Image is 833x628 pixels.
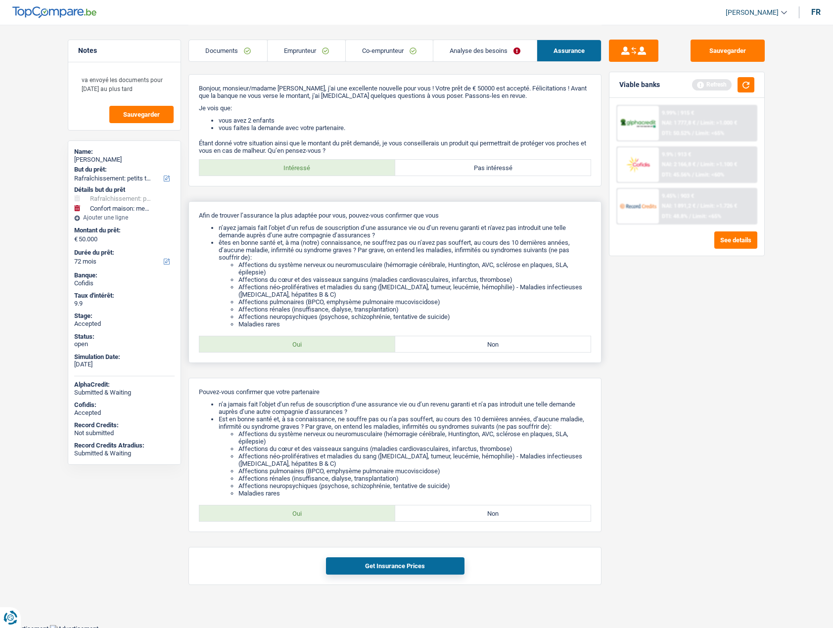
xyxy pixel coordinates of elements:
div: fr [811,7,821,17]
li: Affections du système nerveux ou neuromusculaire (hémorragie cérébrale, Huntington, AVC, sclérose... [238,261,591,276]
span: Sauvegarder [123,111,160,118]
button: Get Insurance Prices [326,557,464,575]
li: vous faites la demande avec votre partenaire. [219,124,591,132]
li: n’ayez jamais fait l’objet d’un refus de souscription d’une assurance vie ou d’un revenu garanti ... [219,224,591,239]
h5: Notes [78,46,171,55]
li: Affections rénales (insuffisance, dialyse, transplantation) [238,475,591,482]
div: AlphaCredit: [74,381,175,389]
div: 9.9% | 913 € [662,151,692,158]
span: Limit: >1.000 € [701,120,738,126]
div: Stage: [74,312,175,320]
img: Record Credits [620,197,656,215]
div: Accepted [74,320,175,328]
li: Affections du cœur et des vaisseaux sanguins (maladies cardiovasculaires, infarctus, thrombose) [238,445,591,452]
div: Name: [74,148,175,156]
div: Status: [74,333,175,341]
span: / [690,213,692,220]
span: / [697,120,699,126]
span: DTI: 48.8% [662,213,688,220]
label: Oui [199,336,395,352]
div: Cofidis: [74,401,175,409]
div: Accepted [74,409,175,417]
div: Submitted & Waiting [74,389,175,397]
label: Pas intéressé [395,160,591,176]
a: Emprunteur [268,40,345,61]
img: AlphaCredit [620,118,656,129]
button: Sauvegarder [691,40,765,62]
div: Cofidis [74,279,175,287]
label: Non [395,336,591,352]
li: Affections du système nerveux ou neuromusculaire (hémorragie cérébrale, Huntington, AVC, sclérose... [238,430,591,445]
span: / [697,161,699,168]
span: / [697,203,699,209]
img: TopCompare Logo [12,6,96,18]
div: Taux d'intérêt: [74,292,175,300]
button: See details [714,231,757,249]
a: Assurance [537,40,601,61]
a: Co-emprunteur [346,40,433,61]
span: Limit: >1.100 € [701,161,738,168]
a: Analyse des besoins [433,40,537,61]
span: Limit: <60% [696,172,725,178]
li: Maladies rares [238,490,591,497]
li: Affections neuropsychiques (psychose, schizophrénie, tentative de suicide) [238,482,591,490]
li: Affections pulmonaires (BPCO, emphysème pulmonaire mucoviscidose) [238,298,591,306]
span: NAI: 1 891,2 € [662,203,696,209]
div: Simulation Date: [74,353,175,361]
div: Ajouter une ligne [74,214,175,221]
li: Est en bonne santé et, à sa connaissance, ne souffre pas ou n’a pas souffert, au cours des 10 der... [219,415,591,497]
li: n’a jamais fait l’objet d’un refus de souscription d’une assurance vie ou d’un revenu garanti et ... [219,401,591,415]
label: Durée du prêt: [74,249,173,257]
a: [PERSON_NAME] [718,4,787,21]
label: Montant du prêt: [74,226,173,234]
label: Oui [199,505,395,521]
div: Record Credits Atradius: [74,442,175,449]
div: Submitted & Waiting [74,449,175,457]
span: DTI: 45.56% [662,172,691,178]
li: Affections pulmonaires (BPCO, emphysème pulmonaire mucoviscidose) [238,467,591,475]
li: vous avez 2 enfants [219,117,591,124]
label: Intéressé [199,160,395,176]
div: [PERSON_NAME] [74,156,175,164]
span: Limit: <65% [696,130,725,136]
div: Banque: [74,271,175,279]
p: Bonjour, monsieur/madame [PERSON_NAME], j'ai une excellente nouvelle pour vous ! Votre prêt de € ... [199,85,591,99]
p: Pouvez-vous confirmer que votre partenaire [199,388,591,396]
span: / [693,172,694,178]
span: NAI: 1 777,8 € [662,120,696,126]
li: Affections néo-prolifératives et maladies du sang ([MEDICAL_DATA], tumeur, leucémie, hémophilie) ... [238,452,591,467]
div: 9.9 [74,300,175,308]
li: Affections néo-prolifératives et maladies du sang ([MEDICAL_DATA], tumeur, leucémie, hémophilie) ... [238,283,591,298]
span: DTI: 50.52% [662,130,691,136]
li: Maladies rares [238,320,591,328]
li: Affections rénales (insuffisance, dialyse, transplantation) [238,306,591,313]
label: But du prêt: [74,166,173,174]
div: Refresh [692,79,732,90]
label: Non [395,505,591,521]
div: Not submitted [74,429,175,437]
li: êtes en bonne santé et, à ma (notre) connaissance, ne souffrez pas ou n’avez pas souffert, au cou... [219,239,591,328]
div: [DATE] [74,360,175,368]
li: Affections du cœur et des vaisseaux sanguins (maladies cardiovasculaires, infarctus, thrombose) [238,276,591,283]
div: 9.45% | 903 € [662,193,694,199]
span: NAI: 2 166,8 € [662,161,696,168]
div: 9.99% | 915 € [662,110,694,116]
span: [PERSON_NAME] [726,8,779,17]
button: Sauvegarder [109,106,174,123]
span: Limit: <65% [693,213,722,220]
a: Documents [189,40,267,61]
div: Viable banks [619,81,660,89]
span: / [693,130,694,136]
p: Étant donné votre situation ainsi que le montant du prêt demandé, je vous conseillerais un produi... [199,139,591,154]
p: Afin de trouver l’assurance la plus adaptée pour vous, pouvez-vous confirmer que vous [199,212,591,219]
div: open [74,340,175,348]
div: Détails but du prêt [74,186,175,194]
div: Record Credits: [74,421,175,429]
span: Limit: >1.726 € [701,203,738,209]
img: Cofidis [620,155,656,174]
li: Affections neuropsychiques (psychose, schizophrénie, tentative de suicide) [238,313,591,320]
p: Je vois que: [199,104,591,112]
span: € [74,235,78,243]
